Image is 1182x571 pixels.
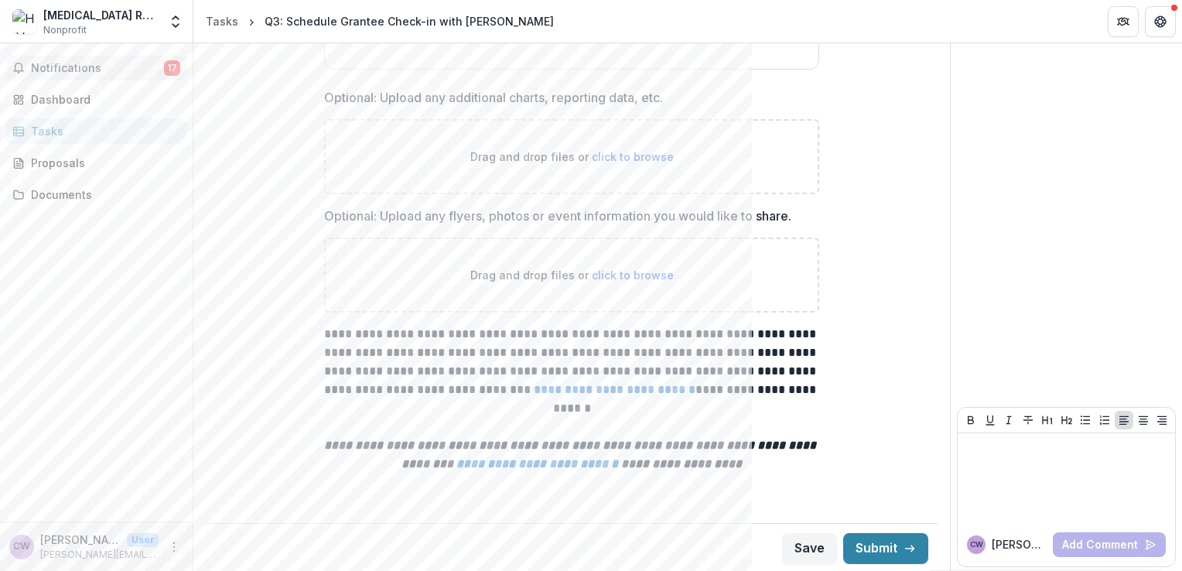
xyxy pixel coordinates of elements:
button: Underline [981,411,999,429]
button: Align Right [1153,411,1171,429]
button: Open entity switcher [165,6,186,37]
button: Notifications17 [6,56,186,80]
div: Documents [31,186,174,203]
button: Partners [1108,6,1139,37]
p: Optional: Upload any additional charts, reporting data, etc. [324,88,663,107]
button: Align Left [1115,411,1133,429]
p: [PERSON_NAME] [PERSON_NAME] [40,532,121,548]
div: Q3: Schedule Grantee Check-in with [PERSON_NAME] [265,13,554,29]
span: click to browse [592,150,674,163]
button: Heading 1 [1038,411,1057,429]
a: Dashboard [6,87,186,112]
p: [PERSON_NAME][EMAIL_ADDRESS][DOMAIN_NAME] [40,548,159,562]
button: Submit [843,533,928,564]
a: Documents [6,182,186,207]
p: Drag and drop files or [470,149,674,165]
div: Proposals [31,155,174,171]
span: Nonprofit [43,23,87,37]
div: Carly Senger Wignarajah [970,541,983,549]
div: Carly Senger Wignarajah [13,542,30,552]
button: More [165,538,183,556]
button: Bold [962,411,980,429]
div: [MEDICAL_DATA] Resource Consortium Inc [43,7,159,23]
button: Add Comment [1053,532,1166,557]
p: Optional: Upload any flyers, photos or event information you would like to share. [324,207,791,225]
button: Italicize [999,411,1018,429]
a: Tasks [6,118,186,144]
button: Heading 2 [1057,411,1076,429]
a: Proposals [6,150,186,176]
div: Tasks [31,123,174,139]
p: [PERSON_NAME] [992,536,1047,552]
button: Align Center [1134,411,1153,429]
button: Ordered List [1095,411,1114,429]
p: Drag and drop files or [470,267,674,283]
nav: breadcrumb [200,10,560,32]
span: 17 [164,60,180,76]
button: Strike [1019,411,1037,429]
p: User [127,533,159,547]
button: Get Help [1145,6,1176,37]
button: Bullet List [1076,411,1095,429]
button: Save [782,533,837,564]
span: Notifications [31,62,164,75]
div: Dashboard [31,91,174,108]
img: HIV Resource Consortium Inc [12,9,37,34]
div: Tasks [206,13,238,29]
span: click to browse [592,268,674,282]
a: Tasks [200,10,244,32]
